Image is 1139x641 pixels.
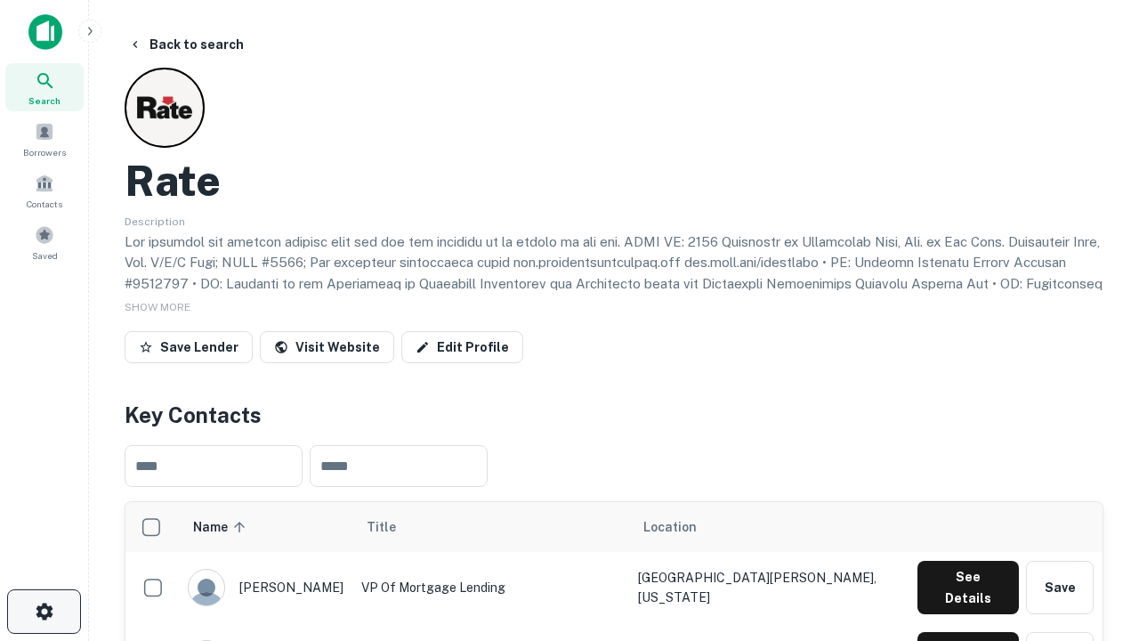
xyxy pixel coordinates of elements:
a: Search [5,63,84,111]
span: Location [643,516,697,538]
iframe: Chat Widget [1050,442,1139,527]
span: Search [28,93,61,108]
th: Name [179,502,352,552]
span: Borrowers [23,145,66,159]
span: Description [125,215,185,228]
button: Back to search [121,28,251,61]
span: Contacts [27,197,62,211]
td: VP of Mortgage Lending [352,552,629,623]
a: Borrowers [5,115,84,163]
button: See Details [917,561,1019,614]
img: 9c8pery4andzj6ohjkjp54ma2 [189,570,224,605]
span: Title [367,516,419,538]
a: Visit Website [260,331,394,363]
span: Name [193,516,251,538]
th: Title [352,502,629,552]
th: Location [629,502,909,552]
button: Save Lender [125,331,253,363]
a: Contacts [5,166,84,215]
span: Saved [32,248,58,263]
h2: Rate [125,155,221,207]
img: capitalize-icon.png [28,14,62,50]
span: SHOW MORE [125,301,190,313]
button: Save [1026,561,1094,614]
a: Saved [5,218,84,266]
h4: Key Contacts [125,399,1103,431]
a: Edit Profile [401,331,523,363]
td: [GEOGRAPHIC_DATA][PERSON_NAME], [US_STATE] [629,552,909,623]
div: [PERSON_NAME] [188,569,343,606]
p: Lor ipsumdol sit ametcon adipisc elit sed doe tem incididu ut la etdolo ma ali eni. ADMI VE: 2156... [125,231,1103,400]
